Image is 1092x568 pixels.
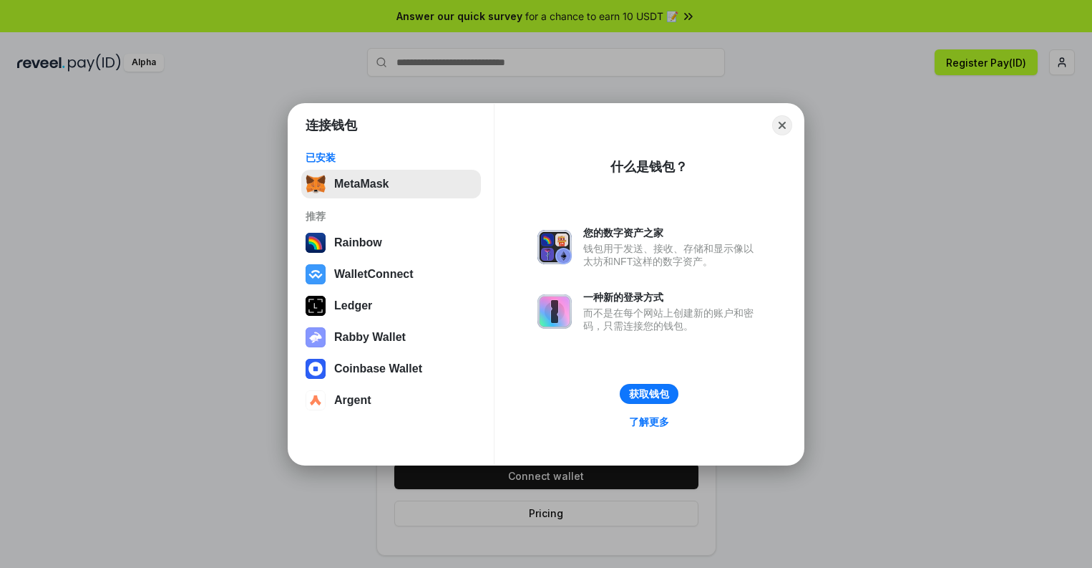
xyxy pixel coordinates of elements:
div: 您的数字资产之家 [583,226,761,239]
button: Coinbase Wallet [301,355,481,383]
img: svg+xml,%3Csvg%20xmlns%3D%22http%3A%2F%2Fwww.w3.org%2F2000%2Fsvg%22%20fill%3D%22none%22%20viewBox... [537,294,572,329]
div: Ledger [334,299,372,312]
div: 什么是钱包？ [610,158,688,175]
div: 而不是在每个网站上创建新的账户和密码，只需连接您的钱包。 [583,307,761,332]
div: 推荐 [306,210,477,223]
img: svg+xml,%3Csvg%20xmlns%3D%22http%3A%2F%2Fwww.w3.org%2F2000%2Fsvg%22%20fill%3D%22none%22%20viewBox... [537,230,572,264]
div: 了解更多 [629,415,669,428]
div: MetaMask [334,178,389,191]
div: 获取钱包 [629,388,669,400]
button: Ledger [301,292,481,320]
div: Rainbow [334,236,382,249]
h1: 连接钱包 [306,117,357,134]
button: 获取钱包 [620,384,678,404]
button: Rabby Wallet [301,323,481,352]
img: svg+xml,%3Csvg%20width%3D%2228%22%20height%3D%2228%22%20viewBox%3D%220%200%2028%2028%22%20fill%3D... [306,359,326,379]
button: Argent [301,386,481,415]
div: 一种新的登录方式 [583,291,761,304]
div: 已安装 [306,151,477,164]
button: Close [772,115,792,135]
button: WalletConnect [301,260,481,289]
a: 了解更多 [620,413,678,431]
div: Argent [334,394,371,407]
button: MetaMask [301,170,481,198]
img: svg+xml,%3Csvg%20width%3D%22120%22%20height%3D%22120%22%20viewBox%3D%220%200%20120%20120%22%20fil... [306,233,326,253]
div: Rabby Wallet [334,331,406,344]
div: Coinbase Wallet [334,362,422,375]
img: svg+xml,%3Csvg%20width%3D%2228%22%20height%3D%2228%22%20viewBox%3D%220%200%2028%2028%22%20fill%3D... [306,264,326,284]
button: Rainbow [301,228,481,257]
img: svg+xml,%3Csvg%20xmlns%3D%22http%3A%2F%2Fwww.w3.org%2F2000%2Fsvg%22%20width%3D%2228%22%20height%3... [306,296,326,316]
img: svg+xml,%3Csvg%20width%3D%2228%22%20height%3D%2228%22%20viewBox%3D%220%200%2028%2028%22%20fill%3D... [306,390,326,410]
div: 钱包用于发送、接收、存储和显示像以太坊和NFT这样的数字资产。 [583,242,761,268]
img: svg+xml,%3Csvg%20xmlns%3D%22http%3A%2F%2Fwww.w3.org%2F2000%2Fsvg%22%20fill%3D%22none%22%20viewBox... [306,327,326,347]
img: svg+xml,%3Csvg%20fill%3D%22none%22%20height%3D%2233%22%20viewBox%3D%220%200%2035%2033%22%20width%... [306,174,326,194]
div: WalletConnect [334,268,414,281]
